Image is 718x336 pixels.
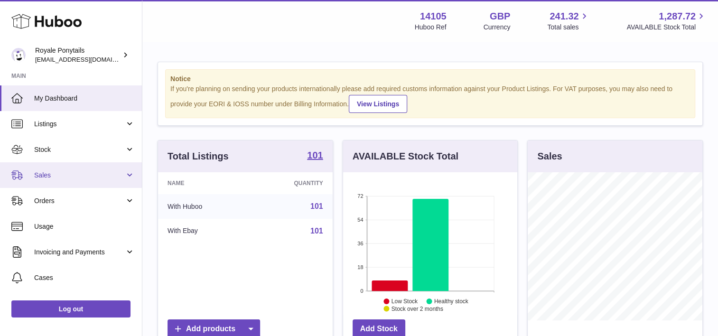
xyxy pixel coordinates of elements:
[34,222,135,231] span: Usage
[11,300,131,317] a: Log out
[349,95,407,113] a: View Listings
[11,48,26,62] img: qphill92@gmail.com
[170,84,690,113] div: If you're planning on sending your products internationally please add required customs informati...
[310,202,323,210] a: 101
[420,10,447,23] strong: 14105
[547,10,589,32] a: 241.32 Total sales
[307,150,323,160] strong: 101
[307,150,323,162] a: 101
[34,273,135,282] span: Cases
[484,23,511,32] div: Currency
[357,193,363,199] text: 72
[537,150,562,163] h3: Sales
[360,288,363,294] text: 0
[392,298,418,305] text: Low Stock
[357,264,363,270] text: 18
[392,306,443,312] text: Stock over 2 months
[34,94,135,103] span: My Dashboard
[626,10,707,32] a: 1,287.72 AVAILABLE Stock Total
[250,172,333,194] th: Quantity
[547,23,589,32] span: Total sales
[35,46,121,64] div: Royale Ponytails
[415,23,447,32] div: Huboo Ref
[35,56,140,63] span: [EMAIL_ADDRESS][DOMAIN_NAME]
[490,10,510,23] strong: GBP
[170,75,690,84] strong: Notice
[626,23,707,32] span: AVAILABLE Stock Total
[357,241,363,246] text: 36
[353,150,458,163] h3: AVAILABLE Stock Total
[659,10,696,23] span: 1,287.72
[550,10,578,23] span: 241.32
[310,227,323,235] a: 101
[34,120,125,129] span: Listings
[34,248,125,257] span: Invoicing and Payments
[357,217,363,223] text: 54
[434,298,469,305] text: Healthy stock
[158,219,250,243] td: With Ebay
[34,196,125,205] span: Orders
[34,171,125,180] span: Sales
[34,145,125,154] span: Stock
[158,194,250,219] td: With Huboo
[168,150,229,163] h3: Total Listings
[158,172,250,194] th: Name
